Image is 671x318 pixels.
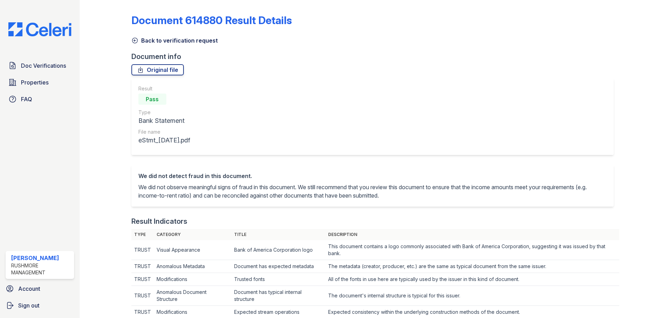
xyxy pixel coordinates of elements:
td: Visual Appearance [154,240,231,260]
a: Doc Verifications [6,59,74,73]
div: We did not detect fraud in this document. [138,172,607,180]
th: Description [325,229,619,240]
td: TRUST [131,273,154,286]
div: Type [138,109,190,116]
td: All of the fonts in use here are typically used by the issuer in this kind of document. [325,273,619,286]
td: TRUST [131,286,154,306]
td: Document has expected metadata [231,260,325,273]
td: Anomalous Metadata [154,260,231,273]
th: Title [231,229,325,240]
td: TRUST [131,260,154,273]
td: This document contains a logo commonly associated with Bank of America Corporation, suggesting it... [325,240,619,260]
span: Doc Verifications [21,61,66,70]
a: Document 614880 Result Details [131,14,292,27]
div: Document info [131,52,619,61]
td: Anomalous Document Structure [154,286,231,306]
span: Sign out [18,301,39,310]
a: Sign out [3,298,77,312]
div: eStmt_[DATE].pdf [138,135,190,145]
div: [PERSON_NAME] [11,254,71,262]
div: File name [138,128,190,135]
span: Account [18,284,40,293]
div: Pass [138,94,166,105]
div: Rushmore Management [11,262,71,276]
span: FAQ [21,95,32,103]
td: Document has typical internal structure [231,286,325,306]
td: Trusted fonts [231,273,325,286]
div: Result Indicators [131,216,187,226]
a: FAQ [6,92,74,106]
a: Original file [131,64,184,75]
th: Category [154,229,231,240]
p: We did not observe meaningful signs of fraud in this document. We still recommend that you review... [138,183,607,200]
td: Bank of America Corporation logo [231,240,325,260]
a: Properties [6,75,74,89]
div: Result [138,85,190,92]
a: Account [3,282,77,296]
td: The metadata (creator, producer, etc.) are the same as typical document from the same issuer. [325,260,619,273]
div: Bank Statement [138,116,190,126]
td: Modifications [154,273,231,286]
td: TRUST [131,240,154,260]
a: Back to verification request [131,36,218,45]
th: Type [131,229,154,240]
td: The document's internal structure is typical for this issuer. [325,286,619,306]
img: CE_Logo_Blue-a8612792a0a2168367f1c8372b55b34899dd931a85d93a1a3d3e32e68fde9ad4.png [3,22,77,36]
span: Properties [21,78,49,87]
